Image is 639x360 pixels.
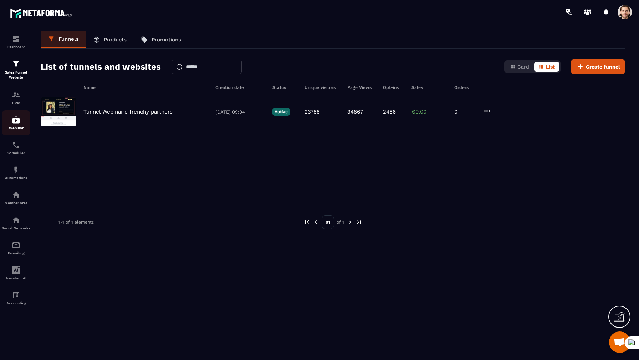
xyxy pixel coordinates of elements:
img: automations [12,191,20,199]
a: schedulerschedulerScheduler [2,135,30,160]
h6: Name [83,85,208,90]
p: [DATE] 09:04 [215,109,265,115]
h6: Page Views [347,85,376,90]
a: Assistant AI [2,260,30,285]
a: formationformationCRM [2,85,30,110]
p: €0.00 [411,109,447,115]
img: accountant [12,291,20,299]
img: social-network [12,216,20,224]
h6: Sales [411,85,447,90]
span: Card [517,64,529,70]
img: prev [304,219,310,225]
p: of 1 [337,219,344,225]
a: Products [86,31,134,48]
img: prev [313,219,319,225]
img: email [12,241,20,249]
button: List [534,62,559,72]
p: 34867 [347,109,363,115]
p: Webinar [2,126,30,130]
p: Accounting [2,301,30,305]
img: automations [12,166,20,174]
button: Create funnel [571,59,625,74]
p: Dashboard [2,45,30,49]
p: Automations [2,176,30,180]
p: Member area [2,201,30,205]
a: Promotions [134,31,188,48]
span: Create funnel [586,63,620,70]
h6: Status [272,85,297,90]
img: formation [12,60,20,68]
p: Active [272,108,290,116]
p: Assistant AI [2,276,30,280]
p: 01 [322,215,334,229]
h6: Opt-ins [383,85,404,90]
h6: Orders [454,85,476,90]
a: automationsautomationsMember area [2,185,30,210]
p: 0 [454,109,476,115]
h6: Creation date [215,85,265,90]
p: Products [104,36,127,43]
img: logo [10,6,74,20]
a: automationsautomationsAutomations [2,160,30,185]
a: Funnels [41,31,86,48]
img: next [347,219,353,225]
p: 1-1 of 1 elements [58,220,94,225]
p: 23755 [305,109,320,115]
h6: Unique visitors [305,85,340,90]
img: automations [12,116,20,124]
img: image [41,97,76,126]
a: emailemailE-mailing [2,235,30,260]
a: automationsautomationsWebinar [2,110,30,135]
p: CRM [2,101,30,105]
p: Funnels [58,36,79,42]
h2: List of tunnels and websites [41,60,161,74]
p: Tunnel Webinaire frenchy partners [83,109,173,115]
img: formation [12,91,20,99]
a: formationformationSales Funnel Website [2,54,30,85]
span: List [546,64,555,70]
p: Sales Funnel Website [2,70,30,80]
p: Scheduler [2,151,30,155]
img: formation [12,35,20,43]
div: Mở cuộc trò chuyện [609,331,630,353]
a: formationformationDashboard [2,29,30,54]
img: next [356,219,362,225]
a: accountantaccountantAccounting [2,285,30,310]
p: 2456 [383,109,396,115]
img: scheduler [12,141,20,149]
p: E-mailing [2,251,30,255]
p: Social Networks [2,226,30,230]
button: Card [506,62,533,72]
p: Promotions [152,36,181,43]
a: social-networksocial-networkSocial Networks [2,210,30,235]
